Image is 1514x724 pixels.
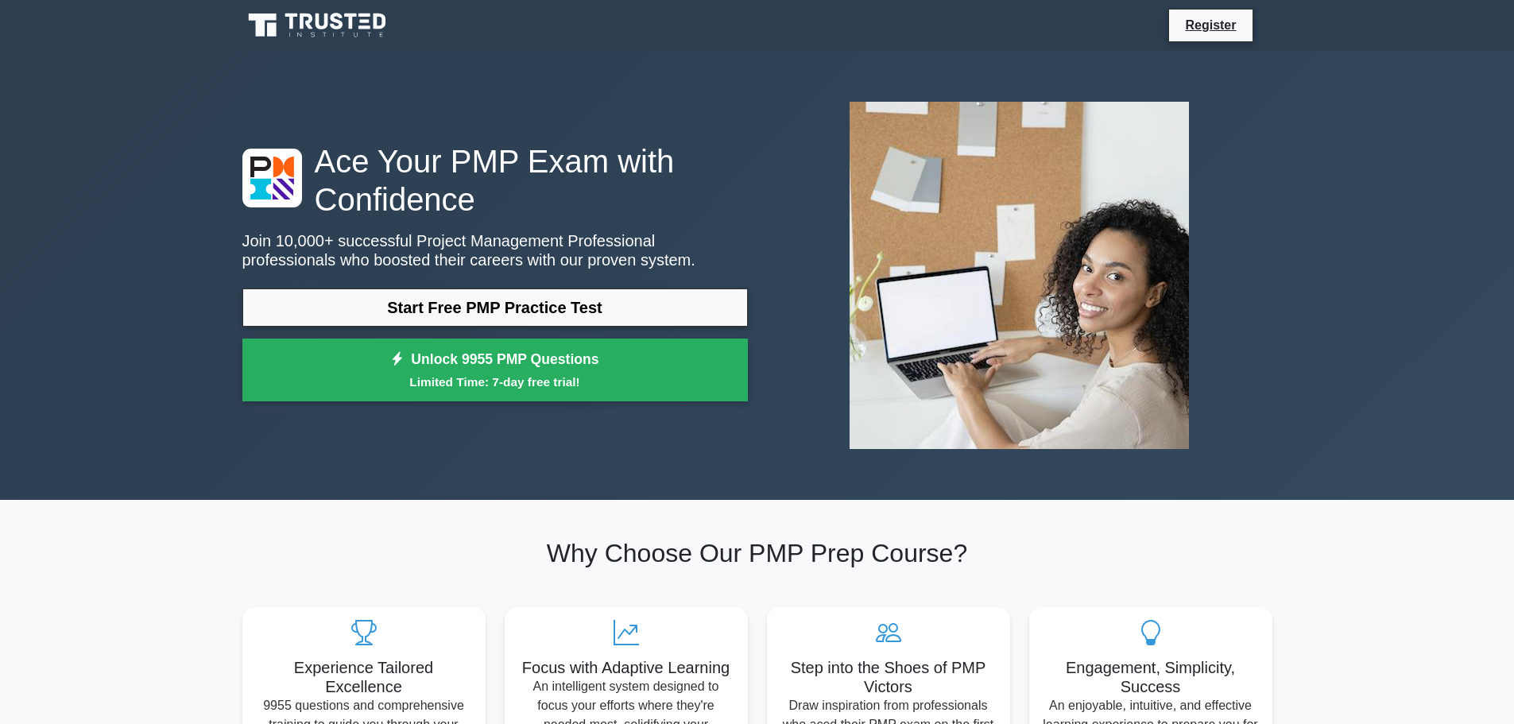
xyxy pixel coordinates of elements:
a: Register [1175,15,1245,35]
small: Limited Time: 7-day free trial! [262,373,728,391]
p: Join 10,000+ successful Project Management Professional professionals who boosted their careers w... [242,231,748,269]
a: Unlock 9955 PMP QuestionsLimited Time: 7-day free trial! [242,339,748,402]
h5: Experience Tailored Excellence [255,658,473,696]
h5: Focus with Adaptive Learning [517,658,735,677]
h1: Ace Your PMP Exam with Confidence [242,142,748,219]
h5: Engagement, Simplicity, Success [1042,658,1260,696]
h2: Why Choose Our PMP Prep Course? [242,538,1272,568]
h5: Step into the Shoes of PMP Victors [780,658,997,696]
a: Start Free PMP Practice Test [242,288,748,327]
